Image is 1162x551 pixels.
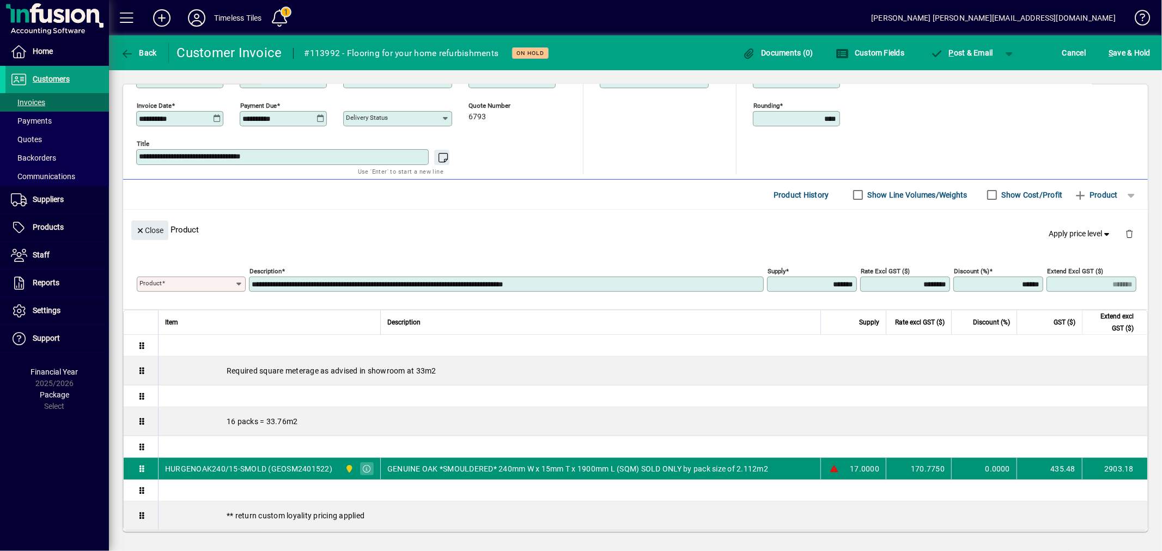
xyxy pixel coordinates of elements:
[740,43,816,63] button: Documents (0)
[342,463,355,475] span: Dunedin
[5,130,109,149] a: Quotes
[924,43,999,63] button: Post & Email
[743,48,813,57] span: Documents (0)
[136,222,164,240] span: Close
[871,9,1116,27] div: [PERSON_NAME] [PERSON_NAME][EMAIL_ADDRESS][DOMAIN_NAME]
[861,267,910,275] mat-label: Rate excl GST ($)
[120,48,157,57] span: Back
[131,221,168,240] button: Close
[1082,458,1147,480] td: 2903.18
[973,316,1010,328] span: Discount (%)
[346,114,388,121] mat-label: Delivery status
[5,149,109,167] a: Backorders
[5,325,109,352] a: Support
[144,8,179,28] button: Add
[31,368,78,376] span: Financial Year
[305,45,499,62] div: #113992 - Flooring for your home refurbishments
[895,316,945,328] span: Rate excl GST ($)
[165,316,178,328] span: Item
[118,43,160,63] button: Back
[5,297,109,325] a: Settings
[40,390,69,399] span: Package
[177,44,282,62] div: Customer Invoice
[1074,186,1118,204] span: Product
[11,172,75,181] span: Communications
[859,316,879,328] span: Supply
[893,463,945,474] div: 170.7750
[930,48,993,57] span: ost & Email
[5,270,109,297] a: Reports
[769,185,834,205] button: Product History
[214,9,261,27] div: Timeless Tiles
[11,135,42,144] span: Quotes
[949,48,954,57] span: P
[123,210,1148,249] div: Product
[836,48,905,57] span: Custom Fields
[1116,221,1142,247] button: Delete
[954,267,989,275] mat-label: Discount (%)
[33,75,70,83] span: Customers
[33,250,50,259] span: Staff
[109,43,169,63] app-page-header-button: Back
[33,195,64,204] span: Suppliers
[33,47,53,56] span: Home
[1116,229,1142,238] app-page-header-button: Delete
[5,38,109,65] a: Home
[5,186,109,213] a: Suppliers
[5,214,109,241] a: Products
[11,98,45,107] span: Invoices
[5,112,109,130] a: Payments
[866,189,968,200] label: Show Line Volumes/Weights
[768,267,786,275] mat-label: Supply
[358,165,443,177] mat-hint: Use 'Enter' to start a new line
[33,278,59,287] span: Reports
[159,357,1147,385] div: Required square meterage as advised in showroom at 33m2
[1047,267,1103,275] mat-label: Extend excl GST ($)
[137,140,149,148] mat-label: Title
[774,186,829,204] span: Product History
[240,102,277,109] mat-label: Payment due
[753,102,780,109] mat-label: Rounding
[1127,2,1148,38] a: Knowledge Base
[5,93,109,112] a: Invoices
[1045,224,1117,244] button: Apply price level
[387,316,421,328] span: Description
[1089,310,1134,334] span: Extend excl GST ($)
[1060,43,1089,63] button: Cancel
[834,43,908,63] button: Custom Fields
[850,463,879,474] span: 17.0000
[139,279,162,287] mat-label: Product
[1068,185,1123,205] button: Product
[516,50,544,57] span: On hold
[469,102,534,109] span: Quote number
[129,225,171,235] app-page-header-button: Close
[1049,228,1112,240] span: Apply price level
[11,154,56,162] span: Backorders
[5,242,109,269] a: Staff
[1109,44,1151,62] span: ave & Hold
[11,117,52,125] span: Payments
[165,463,332,474] div: HURGENOAK240/15-SMOLD (GEOSM2401522)
[159,407,1147,436] div: 16 packs = 33.76m2
[387,463,768,474] span: GENUINE OAK *SMOULDERED* 240mm W x 15mm T x 1900mm L (SQM) SOLD ONLY by pack size of 2.112m2
[1054,316,1075,328] span: GST ($)
[159,501,1147,530] div: ** return custom loyality pricing applied
[1062,44,1086,62] span: Cancel
[1106,43,1153,63] button: Save & Hold
[33,306,60,315] span: Settings
[137,102,172,109] mat-label: Invoice date
[1017,458,1082,480] td: 435.48
[5,167,109,186] a: Communications
[1000,189,1063,200] label: Show Cost/Profit
[250,267,282,275] mat-label: Description
[179,8,214,28] button: Profile
[33,223,64,231] span: Products
[951,458,1017,480] td: 0.0000
[1109,48,1113,57] span: S
[33,334,60,342] span: Support
[469,113,486,121] span: 6793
